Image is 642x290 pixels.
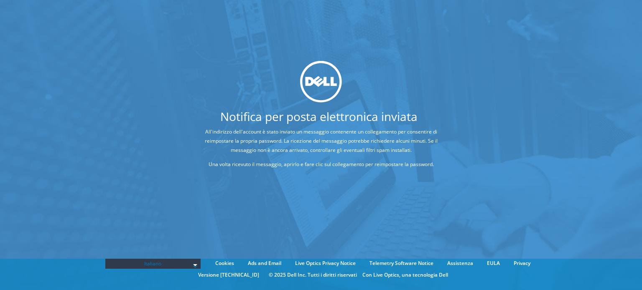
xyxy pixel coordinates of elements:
[192,127,450,154] p: All'indirizzo dell'account è stato inviato un messaggio contenente un collegamento per consentire...
[242,259,288,268] a: Ads and Email
[160,110,477,122] h1: Notifica per posta elettronica inviata
[265,270,361,280] li: © 2025 Dell Inc. Tutti i diritti riservati
[194,270,263,280] li: Versione [TECHNICAL_ID]
[110,259,196,269] span: Italiano
[362,270,448,280] li: Con Live Optics, una tecnologia Dell
[441,259,479,268] a: Assistenza
[289,259,362,268] a: Live Optics Privacy Notice
[507,259,537,268] a: Privacy
[209,259,240,268] a: Cookies
[481,259,506,268] a: EULA
[192,159,450,169] p: Una volta ricevuto il messaggio, aprirlo e fare clic sul collegamento per reimpostare la password.
[300,61,342,103] img: dell_svg_logo.svg
[363,259,440,268] a: Telemetry Software Notice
